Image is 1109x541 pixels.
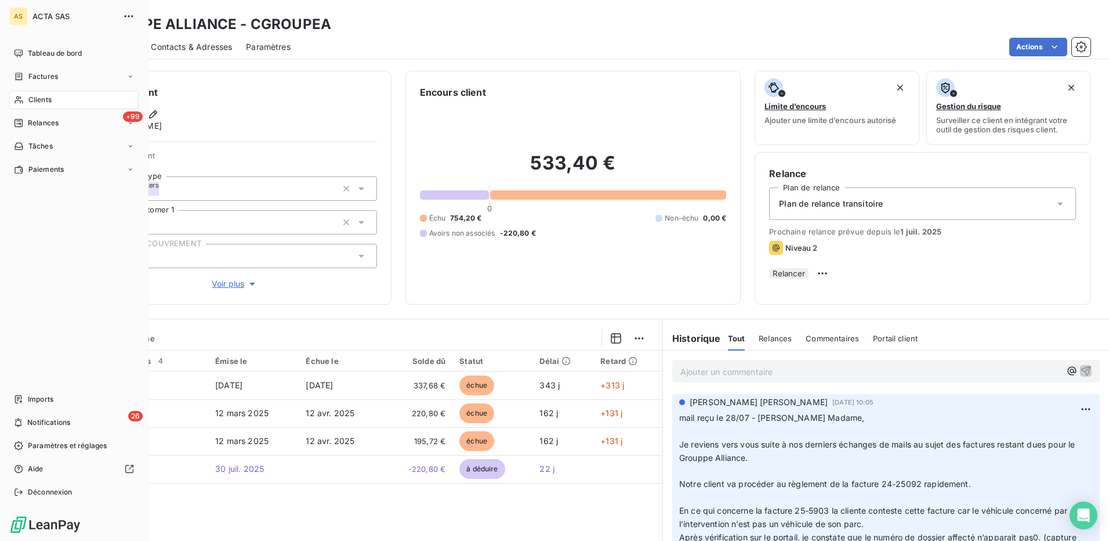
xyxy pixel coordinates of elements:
[9,7,28,26] div: AS
[9,91,139,109] a: Clients
[9,390,139,409] a: Imports
[539,408,558,418] span: 162 j
[28,118,59,128] span: Relances
[459,459,505,479] span: à déduire
[487,204,492,213] span: 0
[390,356,445,366] div: Solde dû
[703,213,726,223] span: 0,00 €
[679,413,864,423] span: mail reçu le 28/07 - [PERSON_NAME] Madame,
[663,331,721,345] h6: Historique
[28,464,44,474] span: Aide
[159,183,168,194] input: Ajouter une valeur
[390,435,445,447] span: 195,72 €
[832,399,874,406] span: [DATE] 10:05
[28,487,73,497] span: Déconnexion
[759,334,792,343] span: Relances
[215,380,242,390] span: [DATE]
[936,116,1081,134] span: Surveiller ce client en intégrant votre outil de gestion des risques client.
[9,460,139,478] a: Aide
[215,464,264,474] span: 30 juil. 2025
[806,334,859,343] span: Commentaires
[600,380,624,390] span: +313 j
[679,439,1077,463] span: Je reviens vers vous suite à nos derniers échanges de mails au sujet des factures restant dues po...
[28,48,82,59] span: Tableau de bord
[155,356,166,366] span: 4
[600,408,622,418] span: +131 j
[93,277,377,290] button: Voir plus
[539,380,560,390] span: 343 j
[215,436,269,446] span: 12 mars 2025
[539,356,586,366] div: Délai
[32,12,116,21] span: ACTA SAS
[390,380,445,391] span: 337,68 €
[459,356,525,366] div: Statut
[28,164,64,175] span: Paiements
[28,141,53,152] span: Tâches
[539,436,558,446] span: 162 j
[306,436,354,446] span: 12 avr. 2025
[9,44,139,63] a: Tableau de bord
[215,356,292,366] div: Émise le
[600,436,622,446] span: +131 j
[9,515,81,534] img: Logo LeanPay
[450,213,481,223] span: 754,20 €
[123,111,143,122] span: +99
[9,67,139,86] a: Factures
[764,102,826,111] span: Limite d’encours
[420,85,486,99] h6: Encours client
[1009,38,1067,56] button: Actions
[429,213,446,223] span: Échu
[246,41,291,53] span: Paramètres
[390,407,445,419] span: 220,80 €
[151,41,232,53] span: Contacts & Adresses
[665,213,698,223] span: Non-échu
[390,463,445,475] span: -220,80 €
[102,14,331,35] h3: GROUPE ALLIANCE - CGROUPEA
[785,243,817,253] span: Niveau 2
[28,441,107,451] span: Paramètres et réglages
[679,479,971,489] span: Notre client va procéder au règlement de la facture 24-25092 rapidement.
[459,376,494,395] span: échue
[9,160,139,179] a: Paiements
[9,137,139,156] a: Tâches
[28,394,53,405] span: Imports
[429,228,495,239] span: Avoirs non associés
[212,278,258,290] span: Voir plus
[459,403,494,423] span: échue
[900,227,941,236] span: 1 juil. 2025
[779,198,883,210] span: Plan de relance transitoire
[873,334,918,343] span: Portail client
[690,396,828,408] span: [PERSON_NAME] [PERSON_NAME]
[70,85,377,99] h6: Informations client
[93,151,377,167] span: Propriétés Client
[679,506,1070,529] span: En ce qui concerne la facture 25-5903 la cliente conteste cette facture car le véhicule concerné ...
[27,417,70,428] span: Notifications
[306,408,354,418] span: 12 avr. 2025
[1070,502,1097,529] div: Open Intercom Messenger
[539,464,554,474] span: 22 j
[9,114,139,132] a: +99Relances
[755,71,919,145] button: Limite d’encoursAjouter une limite d’encours autorisé
[936,102,1001,111] span: Gestion du risque
[28,71,58,82] span: Factures
[306,380,333,390] span: [DATE]
[728,334,745,343] span: Tout
[769,268,809,279] button: Relancer
[500,228,536,239] span: -220,80 €
[769,227,1076,236] span: Prochaine relance prévue depuis le
[764,116,896,125] span: Ajouter une limite d’encours autorisé
[215,408,269,418] span: 12 mars 2025
[9,437,139,455] a: Paramètres et réglages
[306,356,376,366] div: Échue le
[420,152,727,186] h2: 533,40 €
[128,411,143,421] span: 26
[926,71,1090,145] button: Gestion du risqueSurveiller ce client en intégrant votre outil de gestion des risques client.
[28,95,52,105] span: Clients
[600,356,655,366] div: Retard
[769,167,1076,181] h6: Relance
[459,431,494,451] span: échue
